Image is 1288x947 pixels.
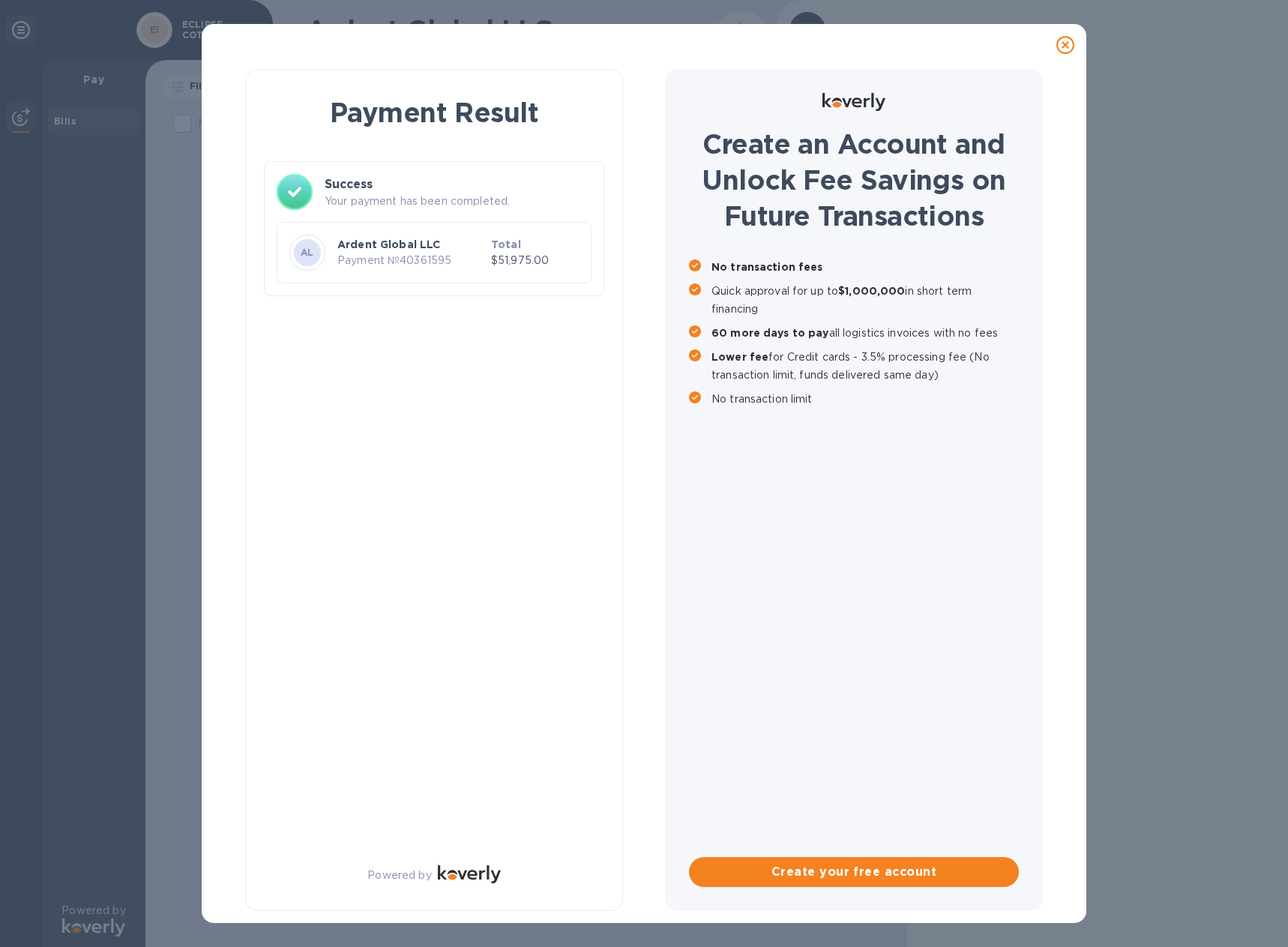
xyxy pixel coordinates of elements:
p: $51,975.00 [491,253,579,268]
p: Ardent Global LLC [337,237,485,252]
p: Your payment has been completed. [325,193,592,209]
button: Create your free account [689,857,1019,887]
h1: Payment Result [270,94,598,131]
b: Total [491,238,521,250]
span: Create your free account [701,863,1007,881]
b: Lower fee [711,351,768,363]
b: 60 more days to pay [711,327,829,339]
p: Powered by [367,868,431,883]
b: $1,000,000 [838,285,905,297]
b: AL [301,247,314,258]
p: Quick approval for up to in short term financing [711,282,1019,318]
p: all logistics invoices with no fees [711,324,1019,342]
img: Logo [822,93,885,111]
b: No transaction fees [711,261,823,273]
h3: Success [325,175,592,193]
p: for Credit cards - 3.5% processing fee (No transaction limit, funds delivered same day) [711,348,1019,384]
p: Payment № 40361595 [337,253,485,268]
img: Logo [438,865,501,883]
h1: Create an Account and Unlock Fee Savings on Future Transactions [689,126,1019,234]
p: No transaction limit [711,390,1019,408]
